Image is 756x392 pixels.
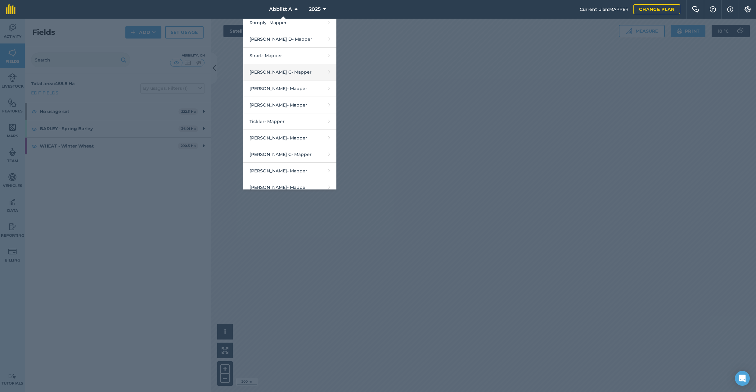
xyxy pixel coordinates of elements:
a: [PERSON_NAME] C- Mapper [243,146,336,163]
a: [PERSON_NAME]- Mapper [243,97,336,113]
img: A question mark icon [709,6,717,12]
a: [PERSON_NAME] C- Mapper [243,64,336,80]
span: 2025 [309,6,321,13]
div: Open Intercom Messenger [735,371,750,386]
a: [PERSON_NAME]- Mapper [243,179,336,196]
img: fieldmargin Logo [6,4,16,14]
a: Short- Mapper [243,48,336,64]
span: Abblitt A [269,6,292,13]
a: [PERSON_NAME]- Mapper [243,130,336,146]
a: Tickler- Mapper [243,113,336,130]
a: [PERSON_NAME] D- Mapper [243,31,336,48]
img: svg+xml;base64,PHN2ZyB4bWxucz0iaHR0cDovL3d3dy53My5vcmcvMjAwMC9zdmciIHdpZHRoPSIxNyIgaGVpZ2h0PSIxNy... [727,6,733,13]
a: [PERSON_NAME]- Mapper [243,163,336,179]
a: Ramply- Mapper [243,15,336,31]
span: Current plan : MAPPER [580,6,628,13]
a: [PERSON_NAME]- Mapper [243,80,336,97]
a: Change plan [633,4,680,14]
img: Two speech bubbles overlapping with the left bubble in the forefront [692,6,699,12]
img: A cog icon [744,6,751,12]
